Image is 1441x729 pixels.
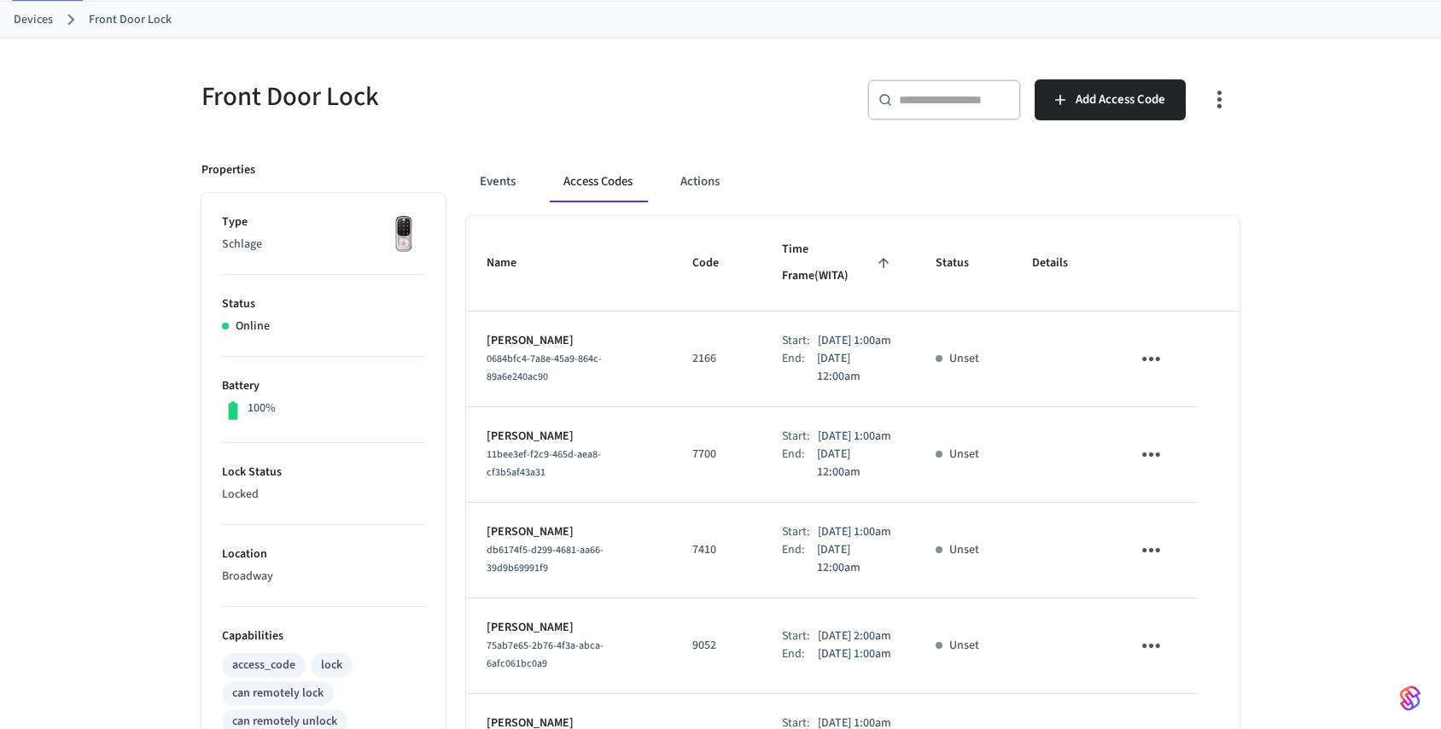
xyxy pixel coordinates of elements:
div: Start: [782,428,818,446]
p: Type [222,213,425,231]
span: 75ab7e65-2b76-4f3a-abca-6afc061bc0a9 [487,639,604,671]
p: Location [222,545,425,563]
button: Access Codes [550,161,646,202]
button: Actions [667,161,733,202]
p: [DATE] 12:00am [817,541,895,577]
span: Add Access Code [1076,89,1165,111]
span: Name [487,250,539,277]
p: Properties [201,161,255,179]
p: [PERSON_NAME] [487,523,651,541]
p: [DATE] 1:00am [818,428,891,446]
p: Online [236,318,270,335]
span: Details [1032,250,1090,277]
p: Locked [222,486,425,504]
span: db6174f5-d299-4681-aa66-39d9b69991f9 [487,543,604,575]
span: Code [692,250,741,277]
p: 2166 [692,350,741,368]
div: Start: [782,627,818,645]
div: End: [782,645,818,663]
p: 9052 [692,637,741,655]
img: SeamLogoGradient.69752ec5.svg [1400,685,1421,712]
div: Start: [782,523,818,541]
button: Events [466,161,529,202]
p: [PERSON_NAME] [487,619,651,637]
p: Schlage [222,236,425,254]
h5: Front Door Lock [201,79,710,114]
p: [DATE] 12:00am [817,446,895,481]
p: 7700 [692,446,741,464]
div: can remotely lock [232,685,324,703]
div: End: [782,350,817,386]
p: Capabilities [222,627,425,645]
p: [DATE] 1:00am [818,332,891,350]
p: 100% [248,399,276,417]
p: [DATE] 2:00am [818,627,891,645]
p: Lock Status [222,464,425,481]
div: Start: [782,332,818,350]
p: [PERSON_NAME] [487,332,651,350]
img: Yale Assure Touchscreen Wifi Smart Lock, Satin Nickel, Front [382,213,425,256]
span: 0684bfc4-7a8e-45a9-864c-89a6e240ac90 [487,352,602,384]
p: [DATE] 1:00am [818,523,891,541]
a: Front Door Lock [89,11,172,29]
span: Status [936,250,991,277]
p: Unset [949,541,979,559]
p: Unset [949,350,979,368]
div: access_code [232,656,295,674]
span: 11bee3ef-f2c9-465d-aea8-cf3b5af43a31 [487,447,601,480]
p: [DATE] 12:00am [817,350,895,386]
div: End: [782,446,817,481]
p: Unset [949,446,979,464]
p: Broadway [222,568,425,586]
p: Unset [949,637,979,655]
a: Devices [14,11,53,29]
button: Add Access Code [1035,79,1186,120]
p: Status [222,295,425,313]
div: lock [321,656,342,674]
p: 7410 [692,541,741,559]
p: [DATE] 1:00am [818,645,891,663]
p: [PERSON_NAME] [487,428,651,446]
div: ant example [466,161,1240,202]
span: Time Frame(WITA) [782,236,895,290]
p: Battery [222,377,425,395]
div: End: [782,541,817,577]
